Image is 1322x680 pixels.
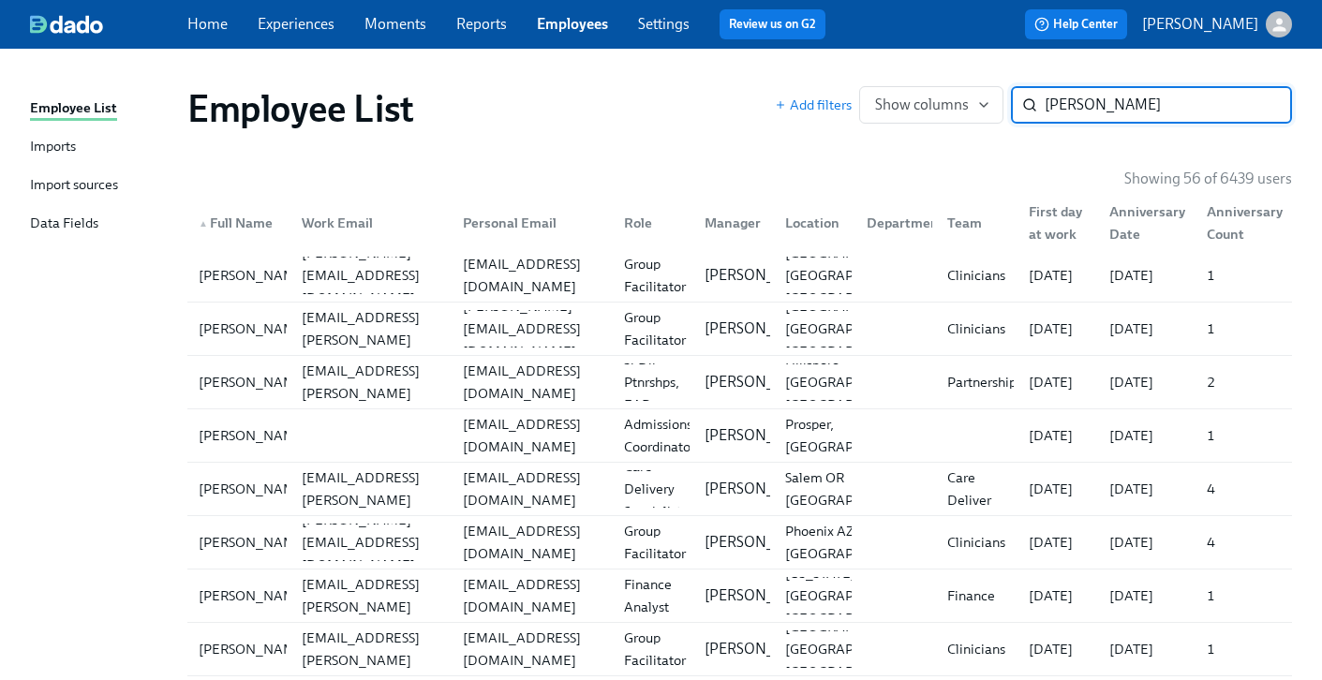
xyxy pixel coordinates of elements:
a: Home [187,15,228,33]
div: [DATE] [1102,584,1191,607]
div: [DATE] [1102,424,1191,447]
p: [PERSON_NAME] [705,585,821,606]
p: [PERSON_NAME] [705,479,821,499]
p: [PERSON_NAME] [705,532,821,553]
a: Reports [456,15,507,33]
div: 4 [1199,478,1288,500]
div: [PERSON_NAME] [191,424,316,447]
p: [PERSON_NAME] [705,318,821,339]
div: [DATE] [1021,531,1094,554]
div: [DATE] [1102,531,1191,554]
div: [DATE] [1102,318,1191,340]
div: Clinicians [940,531,1013,554]
div: 2 [1199,371,1288,393]
div: ▲Full Name [191,204,287,242]
div: 1 [1199,318,1288,340]
span: Show columns [875,96,988,114]
div: [DATE] [1021,424,1094,447]
div: Prosper, [GEOGRAPHIC_DATA] [778,413,930,458]
div: Care Deliver [940,466,1013,511]
a: Import sources [30,174,172,198]
div: [PERSON_NAME][PERSON_NAME][EMAIL_ADDRESS][PERSON_NAME][DOMAIN_NAME][EMAIL_ADDRESS][DOMAIN_NAME]Ca... [187,463,1292,515]
div: Clinicians [940,264,1013,287]
div: Personal Email [455,212,609,234]
div: [PERSON_NAME][EMAIL_ADDRESS][DOMAIN_NAME] [294,509,448,576]
a: [PERSON_NAME][PERSON_NAME][EMAIL_ADDRESS][PERSON_NAME][DOMAIN_NAME][PERSON_NAME][EMAIL_ADDRESS][D... [187,303,1292,356]
div: Team [940,212,1013,234]
div: [DATE] [1021,638,1094,660]
button: Review us on G2 [720,9,825,39]
div: [PERSON_NAME] [191,264,316,287]
div: Team [932,204,1013,242]
div: Hillsboro [GEOGRAPHIC_DATA] [GEOGRAPHIC_DATA] [778,348,930,416]
div: Group Facilitator [616,253,693,298]
div: [PERSON_NAME][EMAIL_ADDRESS][DOMAIN_NAME]Admissions Coordinator[PERSON_NAME]Prosper, [GEOGRAPHIC_... [187,409,1292,462]
div: Salem OR [GEOGRAPHIC_DATA] [778,466,930,511]
div: [PERSON_NAME][PERSON_NAME][EMAIL_ADDRESS][PERSON_NAME][DOMAIN_NAME][EMAIL_ADDRESS][DOMAIN_NAME]Gr... [187,623,1292,675]
div: [DATE] [1102,264,1191,287]
input: Search by name [1045,86,1292,124]
a: Employees [537,15,608,33]
a: [PERSON_NAME][PERSON_NAME][EMAIL_ADDRESS][PERSON_NAME][DOMAIN_NAME][EMAIL_ADDRESS][DOMAIN_NAME]Gr... [187,623,1292,676]
div: [PERSON_NAME][PERSON_NAME][EMAIL_ADDRESS][DOMAIN_NAME][EMAIL_ADDRESS][DOMAIN_NAME]Group Facilitat... [187,516,1292,569]
a: Data Fields [30,213,172,236]
div: [DATE] [1021,264,1094,287]
div: First day at work [1014,204,1094,242]
div: Clinicians [940,318,1013,340]
div: 4 [1199,531,1288,554]
a: [PERSON_NAME][PERSON_NAME][EMAIL_ADDRESS][PERSON_NAME][DOMAIN_NAME][EMAIL_ADDRESS][DOMAIN_NAME]Fi... [187,569,1292,623]
span: Add filters [775,96,852,114]
div: [PERSON_NAME][EMAIL_ADDRESS][DOMAIN_NAME] [455,295,609,362]
a: Employee List [30,97,172,121]
p: [PERSON_NAME] [705,425,821,446]
div: [DATE] [1021,371,1094,393]
div: Group Facilitator [616,627,693,672]
a: [PERSON_NAME][EMAIL_ADDRESS][DOMAIN_NAME]Admissions Coordinator[PERSON_NAME]Prosper, [GEOGRAPHIC_... [187,409,1292,463]
div: [EMAIL_ADDRESS][DOMAIN_NAME] [455,520,609,565]
div: Location [778,212,851,234]
p: [PERSON_NAME] [705,639,821,659]
div: [DATE] [1102,638,1191,660]
span: Help Center [1034,15,1118,34]
div: [DATE] [1102,478,1191,500]
div: [PERSON_NAME][PERSON_NAME][EMAIL_ADDRESS][PERSON_NAME][DOMAIN_NAME][EMAIL_ADDRESS][DOMAIN_NAME]Fi... [187,569,1292,622]
div: [EMAIL_ADDRESS][DOMAIN_NAME] [455,573,609,618]
p: [PERSON_NAME] [705,372,821,392]
a: Moments [364,15,426,33]
a: [PERSON_NAME][PERSON_NAME][EMAIL_ADDRESS][DOMAIN_NAME][EMAIL_ADDRESS][DOMAIN_NAME]Group Facilitat... [187,516,1292,569]
div: Role [609,204,690,242]
div: Location [770,204,851,242]
a: [PERSON_NAME][PERSON_NAME][EMAIL_ADDRESS][PERSON_NAME][DOMAIN_NAME][EMAIL_ADDRESS][DOMAIN_NAME]Sr... [187,356,1292,409]
div: Phoenix AZ [GEOGRAPHIC_DATA] [778,520,930,565]
a: Imports [30,136,172,159]
div: Data Fields [30,213,98,236]
p: [PERSON_NAME] [1142,14,1258,35]
div: [PERSON_NAME][PERSON_NAME][EMAIL_ADDRESS][PERSON_NAME][DOMAIN_NAME][EMAIL_ADDRESS][DOMAIN_NAME]Sr... [187,356,1292,408]
a: [PERSON_NAME][PERSON_NAME][EMAIL_ADDRESS][DOMAIN_NAME][EMAIL_ADDRESS][DOMAIN_NAME]Group Facilitat... [187,249,1292,303]
div: Care Delivery Specialist [616,455,690,523]
div: [PERSON_NAME] [191,371,316,393]
div: Department [852,204,932,242]
a: Settings [638,15,690,33]
div: Finance Analyst [616,573,690,618]
span: ▲ [199,219,208,229]
a: Review us on G2 [729,15,816,34]
div: Partnerships [940,371,1030,393]
div: Finance [940,584,1013,607]
div: Anniversary Count [1192,204,1288,242]
div: [PERSON_NAME][EMAIL_ADDRESS][PERSON_NAME][DOMAIN_NAME] [294,284,448,374]
div: [PERSON_NAME][EMAIL_ADDRESS][PERSON_NAME][DOMAIN_NAME] [294,337,448,427]
button: [PERSON_NAME] [1142,11,1292,37]
div: [GEOGRAPHIC_DATA] [GEOGRAPHIC_DATA] [GEOGRAPHIC_DATA] [778,295,930,362]
div: Anniversary Count [1199,200,1290,245]
div: Manager [697,212,770,234]
div: [GEOGRAPHIC_DATA] [GEOGRAPHIC_DATA] [GEOGRAPHIC_DATA] [778,242,930,309]
div: Manager [690,204,770,242]
h1: Employee List [187,86,414,131]
div: [PERSON_NAME][EMAIL_ADDRESS][PERSON_NAME][DOMAIN_NAME] [294,551,448,641]
div: Sr Dir Ptnrshps, EAP [616,348,690,416]
div: Anniversary Date [1094,204,1191,242]
div: [EMAIL_ADDRESS][DOMAIN_NAME] [455,627,609,672]
div: [US_STATE] [GEOGRAPHIC_DATA] [GEOGRAPHIC_DATA] [778,562,930,629]
div: [EMAIL_ADDRESS][DOMAIN_NAME] [455,253,609,298]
